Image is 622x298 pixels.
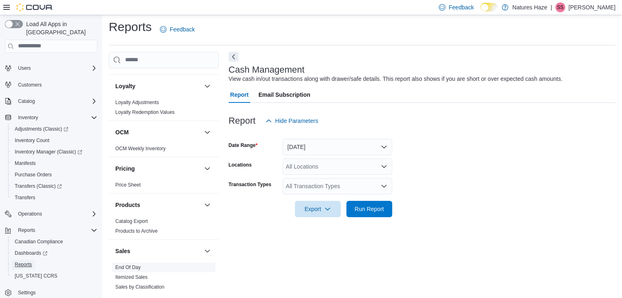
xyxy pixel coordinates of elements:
[275,117,318,125] span: Hide Parameters
[229,142,258,149] label: Date Range
[115,109,175,115] a: Loyalty Redemption Values
[8,169,101,180] button: Purchase Orders
[109,98,219,120] div: Loyalty
[262,113,321,129] button: Hide Parameters
[2,62,101,74] button: Users
[15,113,97,122] span: Inventory
[15,225,38,235] button: Reports
[170,25,195,33] span: Feedback
[229,75,563,83] div: View cash in/out transactions along with drawer/safe details. This report also shows if you are s...
[550,2,552,12] p: |
[11,237,66,247] a: Canadian Compliance
[557,2,564,12] span: SS
[229,116,256,126] h3: Report
[229,162,252,168] label: Locations
[115,128,129,136] h3: OCM
[2,96,101,107] button: Catalog
[11,248,97,258] span: Dashboards
[481,11,481,12] span: Dark Mode
[115,63,136,69] a: Transfers
[8,123,101,135] a: Adjustments (Classic)
[18,82,42,88] span: Customers
[11,181,97,191] span: Transfers (Classic)
[15,80,97,90] span: Customers
[202,127,212,137] button: OCM
[11,260,35,269] a: Reports
[15,209,97,219] span: Operations
[202,81,212,91] button: Loyalty
[115,201,140,209] h3: Products
[16,3,53,11] img: Cova
[11,193,97,202] span: Transfers
[11,193,38,202] a: Transfers
[115,274,148,280] span: Itemized Sales
[11,124,72,134] a: Adjustments (Classic)
[109,19,152,35] h1: Reports
[15,273,57,279] span: [US_STATE] CCRS
[11,124,97,134] span: Adjustments (Classic)
[15,160,36,167] span: Manifests
[115,218,148,225] span: Catalog Export
[202,164,212,173] button: Pricing
[11,147,97,157] span: Inventory Manager (Classic)
[18,211,42,217] span: Operations
[11,181,65,191] a: Transfers (Classic)
[115,247,130,255] h3: Sales
[11,136,53,145] a: Inventory Count
[258,87,310,103] span: Email Subscription
[11,147,85,157] a: Inventory Manager (Classic)
[115,284,164,290] span: Sales by Classification
[15,183,62,189] span: Transfers (Classic)
[115,165,201,173] button: Pricing
[15,194,35,201] span: Transfers
[11,170,97,180] span: Purchase Orders
[11,158,39,168] a: Manifests
[8,158,101,169] button: Manifests
[18,227,35,234] span: Reports
[8,192,101,203] button: Transfers
[8,146,101,158] a: Inventory Manager (Classic)
[230,87,249,103] span: Report
[15,80,45,90] a: Customers
[8,135,101,146] button: Inventory Count
[8,236,101,247] button: Canadian Compliance
[15,261,32,268] span: Reports
[115,218,148,224] a: Catalog Export
[15,63,34,73] button: Users
[449,3,474,11] span: Feedback
[18,289,36,296] span: Settings
[115,265,141,270] a: End Of Day
[15,287,97,298] span: Settings
[8,259,101,270] button: Reports
[11,271,61,281] a: [US_STATE] CCRS
[115,182,141,188] a: Price Sheet
[15,126,68,132] span: Adjustments (Classic)
[15,250,47,256] span: Dashboards
[109,216,219,239] div: Products
[115,165,135,173] h3: Pricing
[115,228,157,234] span: Products to Archive
[15,288,39,298] a: Settings
[381,163,387,170] button: Open list of options
[2,225,101,236] button: Reports
[115,228,157,234] a: Products to Archive
[115,100,159,105] a: Loyalty Adjustments
[8,247,101,259] a: Dashboards
[115,146,166,151] a: OCM Weekly Inventory
[115,82,201,90] button: Loyalty
[229,65,305,75] h3: Cash Management
[481,3,498,11] input: Dark Mode
[15,137,49,144] span: Inventory Count
[2,79,101,91] button: Customers
[15,171,52,178] span: Purchase Orders
[109,180,219,193] div: Pricing
[15,63,97,73] span: Users
[18,114,38,121] span: Inventory
[23,20,97,36] span: Load All Apps in [GEOGRAPHIC_DATA]
[115,82,135,90] h3: Loyalty
[202,200,212,210] button: Products
[18,98,35,105] span: Catalog
[346,201,392,217] button: Run Report
[512,2,548,12] p: Natures Haze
